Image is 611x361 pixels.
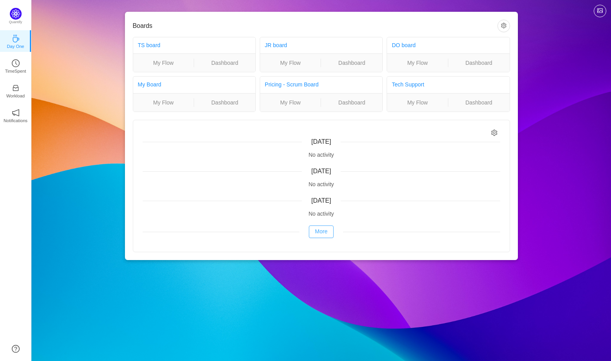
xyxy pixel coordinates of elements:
[138,81,161,88] a: My Board
[12,62,20,70] a: icon: clock-circleTimeSpent
[497,20,510,32] button: icon: setting
[9,20,22,25] p: Quantify
[594,5,606,17] button: icon: picture
[133,22,497,30] h3: Boards
[133,59,194,67] a: My Flow
[265,81,319,88] a: Pricing - Scrum Board
[7,43,24,50] p: Day One
[12,86,20,94] a: icon: inboxWorkload
[6,92,25,99] p: Workload
[387,98,448,107] a: My Flow
[392,81,424,88] a: Tech Support
[448,98,510,107] a: Dashboard
[311,138,331,145] span: [DATE]
[12,345,20,353] a: icon: question-circle
[12,84,20,92] i: icon: inbox
[448,59,510,67] a: Dashboard
[387,59,448,67] a: My Flow
[194,98,255,107] a: Dashboard
[10,8,22,20] img: Quantify
[321,98,382,107] a: Dashboard
[143,151,500,159] div: No activity
[138,42,161,48] a: TS board
[12,37,20,45] a: icon: coffeeDay One
[311,197,331,204] span: [DATE]
[265,42,287,48] a: JR board
[12,111,20,119] a: icon: notificationNotifications
[491,130,498,136] i: icon: setting
[309,225,334,238] button: More
[311,168,331,174] span: [DATE]
[133,98,194,107] a: My Flow
[321,59,382,67] a: Dashboard
[260,59,321,67] a: My Flow
[12,59,20,67] i: icon: clock-circle
[12,109,20,117] i: icon: notification
[4,117,28,124] p: Notifications
[260,98,321,107] a: My Flow
[12,35,20,42] i: icon: coffee
[143,180,500,189] div: No activity
[5,68,26,75] p: TimeSpent
[143,210,500,218] div: No activity
[392,42,416,48] a: DO board
[194,59,255,67] a: Dashboard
